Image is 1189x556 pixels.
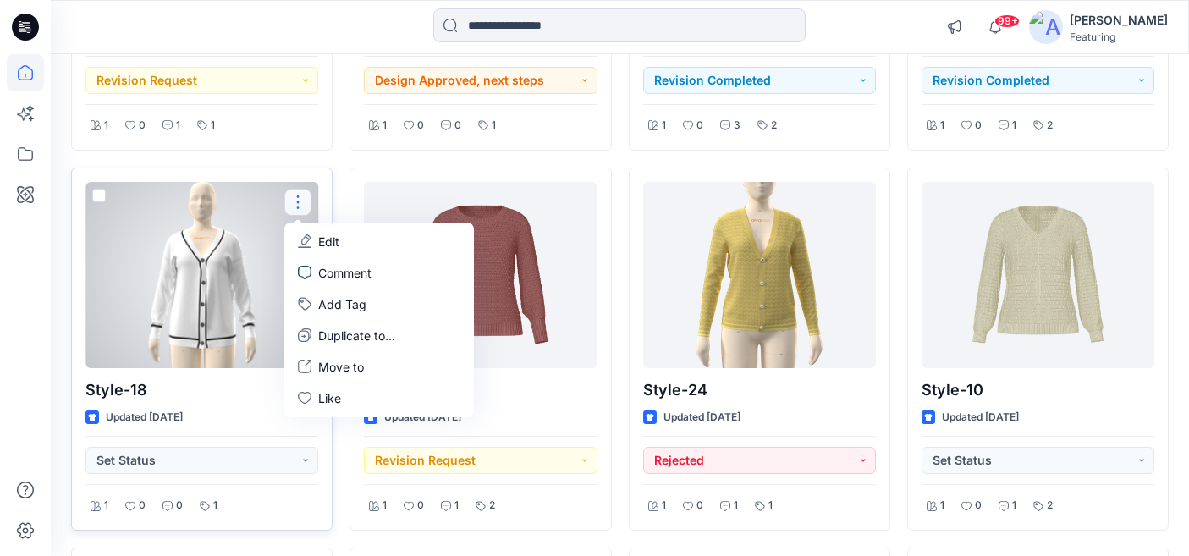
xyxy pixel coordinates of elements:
button: Add Tag [288,289,471,320]
p: 1 [383,117,387,135]
p: 1 [1012,117,1016,135]
p: 1 [176,117,180,135]
p: 3 [734,117,740,135]
p: 0 [975,497,982,515]
p: 2 [489,497,495,515]
a: Style-10 [922,182,1154,368]
p: 0 [417,117,424,135]
p: 1 [768,497,773,515]
p: 1 [662,117,666,135]
p: 1 [211,117,215,135]
p: 0 [454,117,461,135]
p: Edit [318,233,339,250]
p: 2 [1047,497,1053,515]
p: 0 [417,497,424,515]
p: Style-10 [922,378,1154,402]
a: Style-15 [364,182,597,368]
p: Move to [318,358,364,376]
p: Updated [DATE] [663,409,740,427]
p: Like [318,389,341,407]
span: 99+ [994,14,1020,28]
p: 0 [696,117,703,135]
div: [PERSON_NAME] [1070,10,1168,30]
p: 1 [492,117,496,135]
p: Comment [318,264,372,282]
p: 0 [139,117,146,135]
p: 0 [696,497,703,515]
a: Style-24 [643,182,876,368]
p: 1 [383,497,387,515]
p: 0 [139,497,146,515]
p: 1 [104,117,108,135]
p: 1 [734,497,738,515]
p: 1 [940,117,944,135]
p: 0 [975,117,982,135]
p: Duplicate to... [318,327,395,344]
p: 1 [940,497,944,515]
p: 1 [1012,497,1016,515]
p: Style-18 [85,378,318,402]
p: Style-24 [643,378,876,402]
p: 1 [104,497,108,515]
p: 1 [662,497,666,515]
p: 0 [176,497,183,515]
p: Updated [DATE] [106,409,183,427]
a: Edit [288,226,471,257]
img: avatar [1029,10,1063,44]
p: 2 [771,117,777,135]
p: Style-15 [364,378,597,402]
a: Style-18 [85,182,318,368]
p: 1 [213,497,217,515]
div: Featuring [1070,30,1168,43]
p: 2 [1047,117,1053,135]
p: Updated [DATE] [384,409,461,427]
p: 1 [454,497,459,515]
p: Updated [DATE] [942,409,1019,427]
